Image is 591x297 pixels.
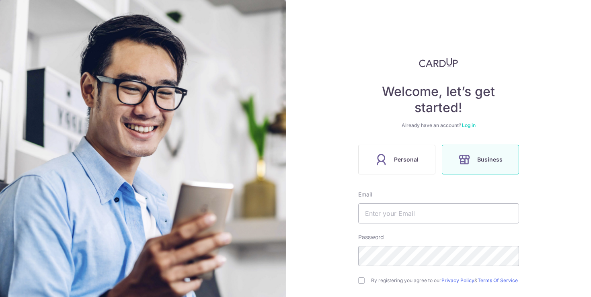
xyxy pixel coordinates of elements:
[394,155,419,164] span: Personal
[439,145,522,174] a: Business
[358,190,372,199] label: Email
[371,277,519,284] label: By registering you agree to our &
[478,277,518,283] a: Terms Of Service
[355,145,439,174] a: Personal
[358,203,519,223] input: Enter your Email
[358,84,519,116] h4: Welcome, let’s get started!
[358,233,384,241] label: Password
[358,122,519,129] div: Already have an account?
[441,277,474,283] a: Privacy Policy
[462,122,476,128] a: Log in
[419,58,458,68] img: CardUp Logo
[477,155,503,164] span: Business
